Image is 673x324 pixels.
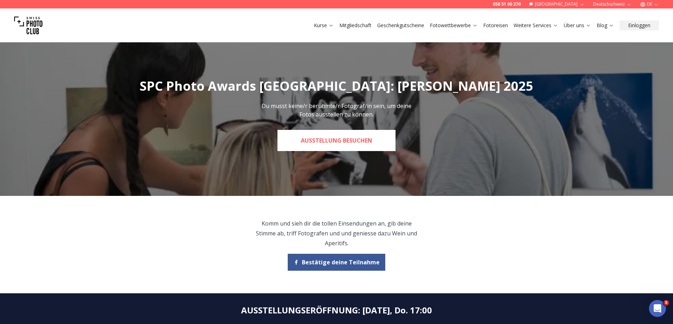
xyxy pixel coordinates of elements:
button: Kurse [311,20,336,30]
a: Fotoreisen [483,22,508,29]
button: Blog [594,20,617,30]
a: Weitere Services [514,22,558,29]
button: Bestätige deine Teilnahme [288,254,385,271]
h2: AUSSTELLUNGSERÖFFNUNG : [DATE], Do. 17:00 [241,305,432,316]
button: Fotoreisen [480,20,511,30]
a: Ausstellung besuchen [277,130,396,151]
button: Mitgliedschaft [336,20,374,30]
button: Weitere Services [511,20,561,30]
span: 5 [663,300,669,306]
p: Du musst keine/r berühmte/r Fotograf/in sein, um deine Fotos ausstellen zu können. [257,102,416,119]
button: Über uns [561,20,594,30]
span: Bestätige deine Teilnahme [302,258,380,266]
a: Blog [597,22,614,29]
a: Mitgliedschaft [339,22,371,29]
iframe: Intercom live chat [649,300,666,317]
a: Über uns [564,22,591,29]
button: Fotowettbewerbe [427,20,480,30]
button: Einloggen [620,20,659,30]
a: 058 51 00 270 [493,1,521,7]
img: Swiss photo club [14,11,42,40]
a: Geschenkgutscheine [377,22,424,29]
button: Geschenkgutscheine [374,20,427,30]
p: Komm und sieh dir die tollen Einsendungen an, gib deine Stimme ab, triff Fotografen und und genie... [256,218,417,248]
a: Fotowettbewerbe [430,22,478,29]
a: Kurse [314,22,334,29]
